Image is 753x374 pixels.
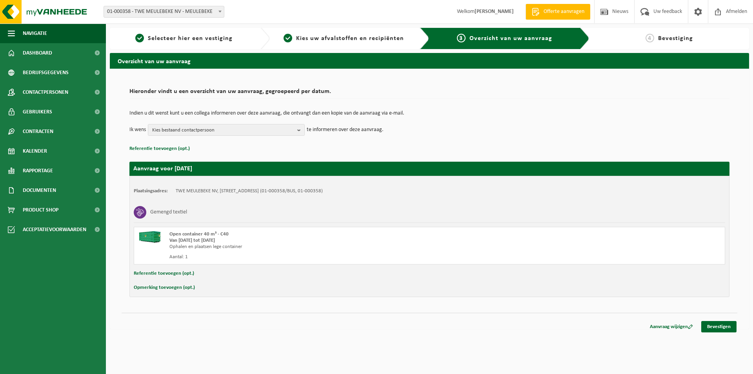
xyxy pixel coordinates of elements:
[274,34,414,43] a: 2Kies uw afvalstoffen en recipiënten
[169,254,461,260] div: Aantal: 1
[23,24,47,43] span: Navigatie
[129,144,190,154] button: Referentie toevoegen (opt.)
[457,34,466,42] span: 3
[307,124,384,136] p: te informeren over deze aanvraag.
[129,124,146,136] p: Ik wens
[169,232,229,237] span: Open container 40 m³ - C40
[23,141,47,161] span: Kalender
[23,63,69,82] span: Bedrijfsgegevens
[542,8,586,16] span: Offerte aanvragen
[296,35,404,42] span: Kies uw afvalstoffen en recipiënten
[23,200,58,220] span: Product Shop
[646,34,654,42] span: 4
[475,9,514,15] strong: [PERSON_NAME]
[114,34,254,43] a: 1Selecteer hier een vestiging
[23,82,68,102] span: Contactpersonen
[469,35,552,42] span: Overzicht van uw aanvraag
[23,161,53,181] span: Rapportage
[104,6,224,17] span: 01-000358 - TWE MEULEBEKE NV - MEULEBEKE
[134,188,168,193] strong: Plaatsingsadres:
[129,111,729,116] p: Indien u dit wenst kunt u een collega informeren over deze aanvraag, die ontvangt dan een kopie v...
[150,206,187,219] h3: Gemengd textiel
[133,166,192,172] strong: Aanvraag voor [DATE]
[134,268,194,279] button: Referentie toevoegen (opt.)
[658,35,693,42] span: Bevestiging
[23,102,52,122] span: Gebruikers
[169,244,461,250] div: Ophalen en plaatsen lege container
[152,124,294,136] span: Kies bestaand contactpersoon
[176,188,323,194] td: TWE MEULEBEKE NV, [STREET_ADDRESS] (01-000358/BUS, 01-000358)
[284,34,292,42] span: 2
[701,321,737,332] a: Bevestigen
[138,231,162,243] img: HK-XC-40-GN-00.png
[23,181,56,200] span: Documenten
[148,124,305,136] button: Kies bestaand contactpersoon
[644,321,699,332] a: Aanvraag wijzigen
[23,122,53,141] span: Contracten
[134,283,195,293] button: Opmerking toevoegen (opt.)
[104,6,224,18] span: 01-000358 - TWE MEULEBEKE NV - MEULEBEKE
[110,53,749,68] h2: Overzicht van uw aanvraag
[129,88,729,99] h2: Hieronder vindt u een overzicht van uw aanvraag, gegroepeerd per datum.
[169,238,215,243] strong: Van [DATE] tot [DATE]
[526,4,590,20] a: Offerte aanvragen
[23,220,86,239] span: Acceptatievoorwaarden
[135,34,144,42] span: 1
[148,35,233,42] span: Selecteer hier een vestiging
[23,43,52,63] span: Dashboard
